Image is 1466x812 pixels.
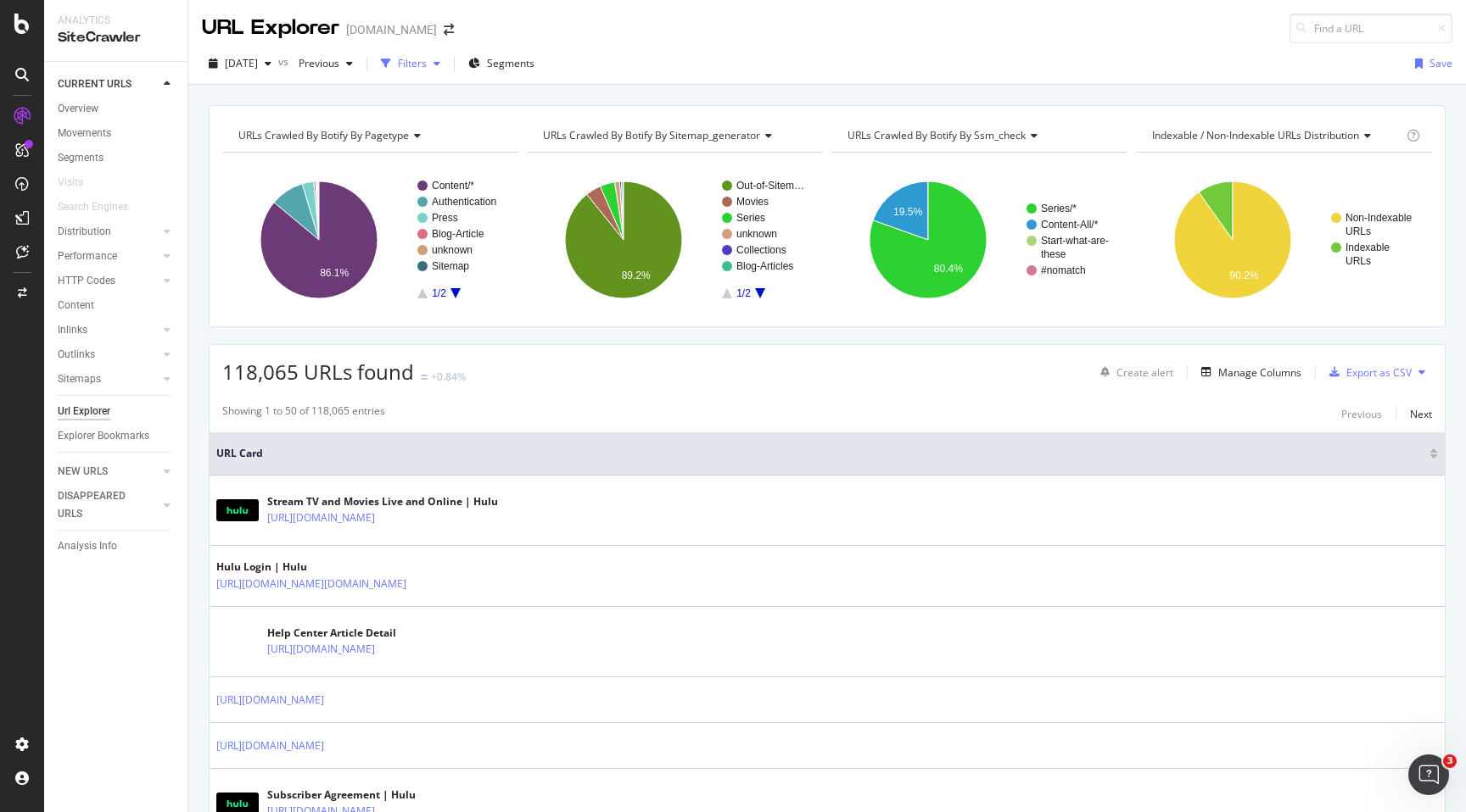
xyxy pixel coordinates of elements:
[202,50,278,77] button: [DATE]
[58,247,117,265] div: Performance
[267,787,449,803] div: Subscriber Agreement | Hulu
[58,125,111,142] div: Movements
[58,346,159,364] a: Outlinks
[1443,754,1457,768] span: 3
[1136,166,1432,314] svg: A chart.
[398,56,427,70] div: Filters
[222,403,385,424] div: Showing 1 to 50 of 118,065 entries
[216,446,1425,461] span: URL Card
[736,244,786,256] text: Collections
[58,100,98,118] div: Overview
[222,358,414,386] span: 118,065 URLs found
[58,198,128,216] div: Search Engines
[1430,56,1452,70] div: Save
[267,494,498,509] div: Stream TV and Movies Live and Online | Hulu
[267,641,375,658] a: [URL][DOMAIN_NAME]
[58,370,159,388] a: Sitemaps
[934,263,963,275] text: 80.4%
[202,14,339,42] div: URL Explorer
[278,54,292,69] span: vs
[58,198,145,216] a: Search Engines
[58,223,111,241] div: Distribution
[58,403,110,420] div: Url Explorer
[58,321,87,339] div: Inlinks
[58,149,176,167] a: Segments
[58,247,159,265] a: Performance
[58,537,117,555] div: Analysis Info
[58,100,176,118] a: Overview
[58,487,143,523] div: DISAPPEARED URLS
[848,128,1026,142] span: URLs Crawled By Botify By ssm_check
[58,28,174,47] div: SiteCrawler
[1152,128,1359,142] span: Indexable / Non-Indexable URLs distribution
[58,272,115,290] div: HTTP Codes
[1041,203,1077,214] text: Series/*
[58,14,174,28] div: Analytics
[462,50,541,77] button: Segments
[320,267,349,279] text: 86.1%
[432,260,469,272] text: Sitemap
[736,228,777,240] text: unknown
[58,370,101,388] div: Sitemaps
[527,166,823,314] div: A chart.
[432,228,484,240] text: Blog-Article
[893,206,922,218] text: 19.5%
[292,50,360,77] button: Previous
[1346,225,1371,237] text: URLs
[1346,212,1412,224] text: Non-Indexable
[58,223,159,241] a: Distribution
[58,427,176,445] a: Explorer Bookmarks
[736,196,769,208] text: Movies
[235,122,503,149] h4: URLs Crawled By Botify By pagetype
[58,75,159,93] a: CURRENT URLS
[1408,50,1452,77] button: Save
[431,370,466,384] div: +0.84%
[58,297,94,314] div: Content
[1290,14,1452,43] input: Find a URL
[346,21,437,38] div: [DOMAIN_NAME]
[622,270,651,281] text: 89.2%
[1410,407,1432,421] div: Next
[1195,362,1301,382] button: Manage Columns
[238,128,409,142] span: URLs Crawled By Botify By pagetype
[1116,365,1173,380] div: Create alert
[58,427,149,445] div: Explorer Bookmarks
[432,244,473,256] text: unknown
[1041,219,1099,231] text: Content-All/*
[267,509,375,526] a: [URL][DOMAIN_NAME]
[432,180,474,192] text: Content/*
[1346,242,1390,253] text: Indexable
[1229,270,1258,281] text: 90.2%
[736,260,793,272] text: Blog-Articles
[1041,248,1066,260] text: these
[1218,365,1301,380] div: Manage Columns
[58,403,176,420] a: Url Explorer
[374,50,447,77] button: Filters
[58,297,176,314] a: Content
[216,576,406,592] a: [URL][DOMAIN_NAME][DOMAIN_NAME]
[1041,235,1109,247] text: Start-what-are-
[1323,359,1412,386] button: Export as CSV
[216,499,259,521] img: main image
[1346,255,1371,267] text: URLs
[432,212,458,224] text: Press
[432,287,446,299] text: 1/2
[58,149,104,167] div: Segments
[487,56,534,70] span: Segments
[432,196,496,208] text: Authentication
[831,166,1127,314] svg: A chart.
[222,166,518,314] div: A chart.
[540,122,808,149] h4: URLs Crawled By Botify By sitemap_generator
[1149,122,1403,149] h4: Indexable / Non-Indexable URLs Distribution
[736,212,765,224] text: Series
[267,626,449,641] div: Help Center Article Detail
[1341,403,1382,424] button: Previous
[58,537,176,555] a: Analysis Info
[225,56,258,70] span: 2025 Sep. 20th
[58,321,159,339] a: Inlinks
[1408,754,1449,795] iframe: Intercom live chat
[1341,407,1382,421] div: Previous
[58,346,95,364] div: Outlinks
